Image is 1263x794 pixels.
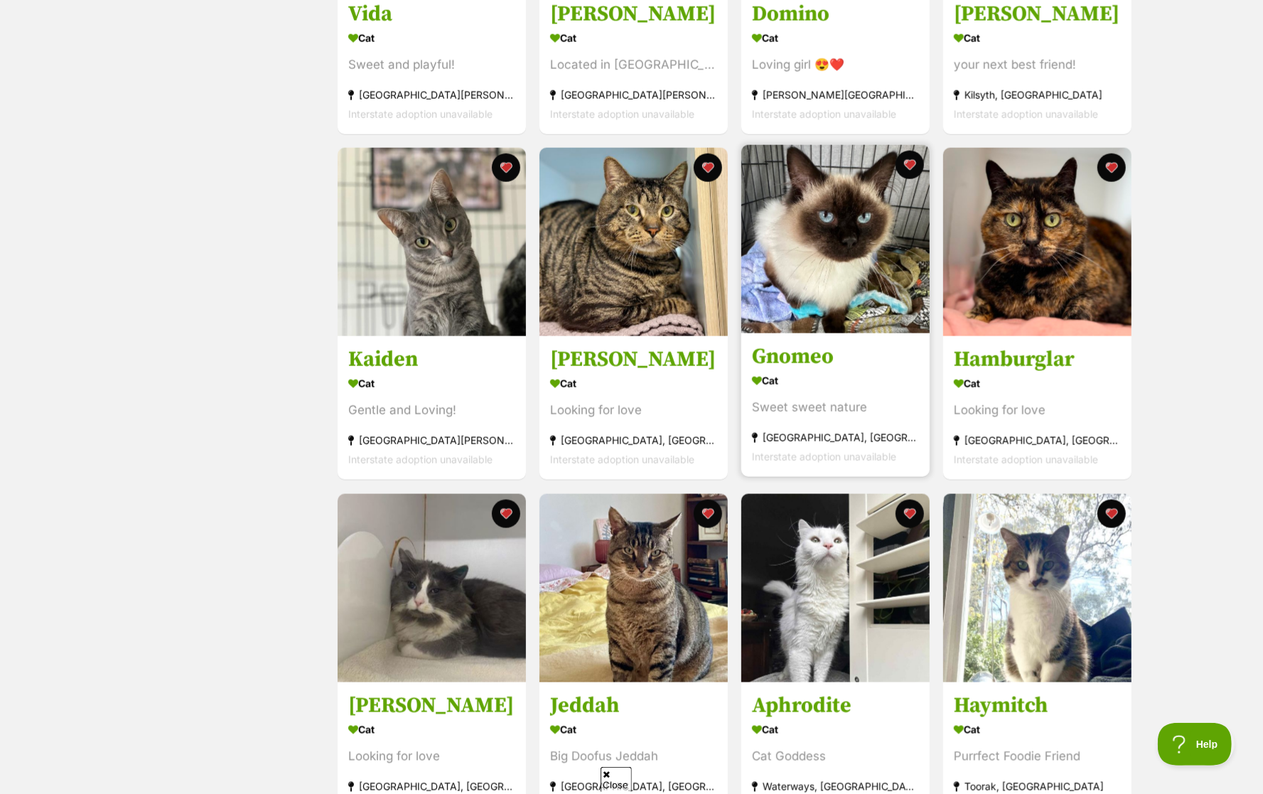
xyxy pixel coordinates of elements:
button: favourite [492,154,520,182]
div: Sweet and playful! [348,55,515,75]
a: Gnomeo Cat Sweet sweet nature [GEOGRAPHIC_DATA], [GEOGRAPHIC_DATA] Interstate adoption unavailabl... [741,333,930,478]
div: Kilsyth, [GEOGRAPHIC_DATA] [954,85,1121,104]
span: Interstate adoption unavailable [550,454,694,466]
h3: Aphrodite [752,692,919,719]
div: [GEOGRAPHIC_DATA][PERSON_NAME][GEOGRAPHIC_DATA] [348,85,515,104]
img: Hamburglar [943,148,1132,336]
div: Cat [752,28,919,48]
div: Cat [954,374,1121,395]
span: Interstate adoption unavailable [348,108,493,120]
h3: [PERSON_NAME] [550,347,717,374]
div: Cat [348,28,515,48]
button: favourite [1097,154,1126,182]
div: Cat [954,719,1121,740]
span: Interstate adoption unavailable [954,108,1098,120]
div: [GEOGRAPHIC_DATA][PERSON_NAME][GEOGRAPHIC_DATA] [550,85,717,104]
h3: [PERSON_NAME] [348,692,515,719]
h3: Hamburglar [954,347,1121,374]
div: Cat [550,374,717,395]
div: Cat [348,374,515,395]
button: favourite [694,500,722,528]
a: Kaiden Cat Gentle and Loving! [GEOGRAPHIC_DATA][PERSON_NAME][GEOGRAPHIC_DATA] Interstate adoption... [338,336,526,481]
h3: [PERSON_NAME] [954,1,1121,28]
span: Interstate adoption unavailable [954,454,1098,466]
img: Jeddah [539,494,728,682]
div: [GEOGRAPHIC_DATA][PERSON_NAME][GEOGRAPHIC_DATA] [348,431,515,451]
button: favourite [694,154,722,182]
div: [GEOGRAPHIC_DATA], [GEOGRAPHIC_DATA] [550,431,717,451]
h3: [PERSON_NAME] [550,1,717,28]
a: Hamburglar Cat Looking for love [GEOGRAPHIC_DATA], [GEOGRAPHIC_DATA] Interstate adoption unavaila... [943,336,1132,481]
div: Cat [954,28,1121,48]
button: favourite [896,151,924,179]
img: Haymitch [943,494,1132,682]
div: [GEOGRAPHIC_DATA], [GEOGRAPHIC_DATA] [752,429,919,448]
iframe: Help Scout Beacon - Open [1158,723,1235,766]
div: Looking for love [348,747,515,766]
span: Interstate adoption unavailable [348,454,493,466]
div: Big Doofus Jeddah [550,747,717,766]
button: favourite [896,500,924,528]
div: Looking for love [550,402,717,421]
img: Aphrodite [741,494,930,682]
div: Cat [550,719,717,740]
span: Interstate adoption unavailable [752,108,896,120]
div: your next best friend! [954,55,1121,75]
div: Gentle and Loving! [348,402,515,421]
span: Close [601,767,632,792]
div: Looking for love [954,402,1121,421]
div: Cat [752,719,919,740]
button: favourite [492,500,520,528]
h3: Vida [348,1,515,28]
img: Larry [338,494,526,682]
img: Gnomeo [741,145,930,333]
h3: Haymitch [954,692,1121,719]
h3: Gnomeo [752,344,919,371]
div: Cat [752,371,919,392]
div: [GEOGRAPHIC_DATA], [GEOGRAPHIC_DATA] [954,431,1121,451]
h3: Domino [752,1,919,28]
h3: Kaiden [348,347,515,374]
div: Loving girl 😍❤️ [752,55,919,75]
img: Ralph [539,148,728,336]
h3: Jeddah [550,692,717,719]
div: Sweet sweet nature [752,399,919,418]
div: [PERSON_NAME][GEOGRAPHIC_DATA], [GEOGRAPHIC_DATA] [752,85,919,104]
div: Cat [348,719,515,740]
div: Purrfect Foodie Friend [954,747,1121,766]
span: Interstate adoption unavailable [550,108,694,120]
button: favourite [1097,500,1126,528]
span: Interstate adoption unavailable [752,451,896,463]
a: [PERSON_NAME] Cat Looking for love [GEOGRAPHIC_DATA], [GEOGRAPHIC_DATA] Interstate adoption unava... [539,336,728,481]
div: Cat Goddess [752,747,919,766]
div: Located in [GEOGRAPHIC_DATA] [550,55,717,75]
div: Cat [550,28,717,48]
img: Kaiden [338,148,526,336]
